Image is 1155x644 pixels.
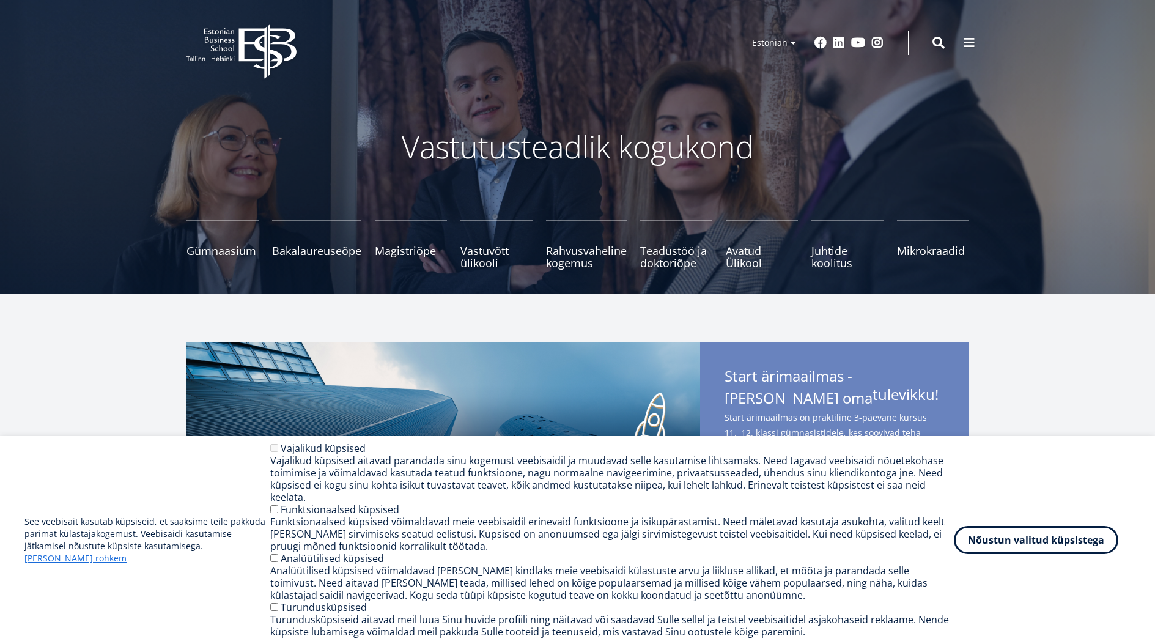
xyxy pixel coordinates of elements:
[833,37,845,49] a: Linkedin
[546,245,627,269] span: Rahvusvaheline kogemus
[186,245,259,257] span: Gümnaasium
[640,245,712,269] span: Teadustöö ja doktoriõpe
[375,220,447,269] a: Magistriõpe
[871,37,884,49] a: Instagram
[272,245,361,257] span: Bakalaureuseõpe
[726,220,798,269] a: Avatud Ülikool
[281,442,366,455] label: Vajalikud küpsised
[270,454,954,503] div: Vajalikud küpsised aitavad parandada sinu kogemust veebisaidil ja muudavad selle kasutamise lihts...
[811,220,884,269] a: Juhtide koolitus
[24,516,270,564] p: See veebisait kasutab küpsiseid, et saaksime teile pakkuda parimat külastajakogemust. Veebisaidi ...
[897,220,969,269] a: Mikrokraadid
[460,245,533,269] span: Vastuvõtt ülikooli
[640,220,712,269] a: Teadustöö ja doktoriõpe
[281,503,399,516] label: Funktsionaalsed küpsised
[375,245,447,257] span: Magistriõpe
[954,526,1118,554] button: Nõustun valitud küpsistega
[270,613,954,638] div: Turundusküpsiseid aitavad meil luua Sinu huvide profiili ning näitavad või saadavad Sulle sellel ...
[281,601,367,614] label: Turundusküpsised
[725,367,945,407] span: Start ärimaailmas - [PERSON_NAME] oma
[811,245,884,269] span: Juhtide koolitus
[726,245,798,269] span: Avatud Ülikool
[270,564,954,601] div: Analüütilised küpsised võimaldavad [PERSON_NAME] kindlaks meie veebisaidi külastuste arvu ja liik...
[186,220,259,269] a: Gümnaasium
[281,552,384,565] label: Analüütilised küpsised
[270,516,954,552] div: Funktsionaalsed küpsised võimaldavad meie veebisaidil erinevaid funktsioone ja isikupärastamist. ...
[24,552,127,564] a: [PERSON_NAME] rohkem
[254,128,902,165] p: Vastutusteadlik kogukond
[272,220,361,269] a: Bakalaureuseõpe
[460,220,533,269] a: Vastuvõtt ülikooli
[897,245,969,257] span: Mikrokraadid
[186,342,700,575] img: Start arimaailmas
[725,410,945,486] span: Start ärimaailmas on praktiline 3-päevane kursus 11.–12. klassi gümnasistidele, kes soovivad teha...
[546,220,627,269] a: Rahvusvaheline kogemus
[873,385,939,404] span: tulevikku!
[814,37,827,49] a: Facebook
[851,37,865,49] a: Youtube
